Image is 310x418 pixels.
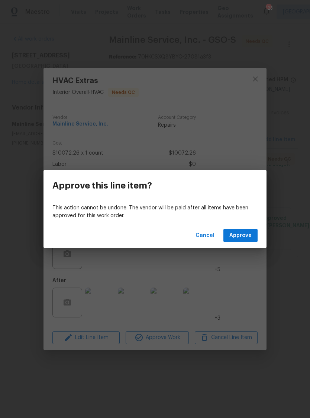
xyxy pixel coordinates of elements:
p: This action cannot be undone. The vendor will be paid after all items have been approved for this... [52,204,258,220]
button: Approve [223,229,258,243]
span: Approve [229,231,252,240]
span: Cancel [196,231,214,240]
button: Cancel [193,229,217,243]
h3: Approve this line item? [52,180,152,191]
